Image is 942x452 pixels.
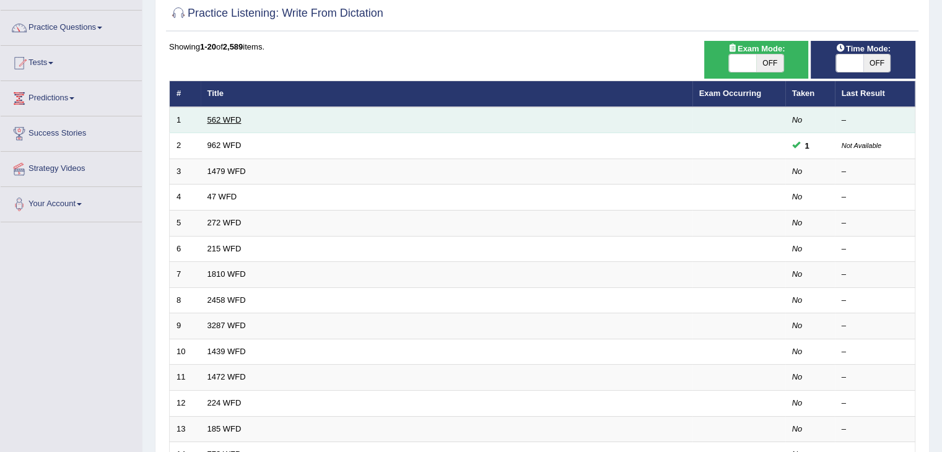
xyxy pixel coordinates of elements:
[170,262,201,288] td: 7
[800,139,814,152] span: You can still take this question
[207,141,242,150] a: 962 WFD
[792,321,803,330] em: No
[1,81,142,112] a: Predictions
[207,218,242,227] a: 272 WFD
[863,54,891,72] span: OFF
[170,81,201,107] th: #
[756,54,783,72] span: OFF
[835,81,915,107] th: Last Result
[207,295,246,305] a: 2458 WFD
[1,116,142,147] a: Success Stories
[842,217,909,229] div: –
[792,398,803,407] em: No
[207,192,237,201] a: 47 WFD
[207,115,242,124] a: 562 WFD
[223,42,243,51] b: 2,589
[1,152,142,183] a: Strategy Videos
[831,42,896,55] span: Time Mode:
[842,269,909,280] div: –
[792,115,803,124] em: No
[842,424,909,435] div: –
[201,81,692,107] th: Title
[792,167,803,176] em: No
[842,295,909,306] div: –
[704,41,809,79] div: Show exams occurring in exams
[170,159,201,185] td: 3
[207,372,246,381] a: 1472 WFD
[842,372,909,383] div: –
[785,81,835,107] th: Taken
[170,107,201,133] td: 1
[699,89,761,98] a: Exam Occurring
[170,313,201,339] td: 9
[170,287,201,313] td: 8
[170,365,201,391] td: 11
[200,42,216,51] b: 1-20
[842,115,909,126] div: –
[842,398,909,409] div: –
[207,269,246,279] a: 1810 WFD
[170,133,201,159] td: 2
[792,244,803,253] em: No
[170,339,201,365] td: 10
[1,46,142,77] a: Tests
[792,424,803,433] em: No
[170,236,201,262] td: 6
[842,166,909,178] div: –
[207,244,242,253] a: 215 WFD
[792,218,803,227] em: No
[207,398,242,407] a: 224 WFD
[169,41,915,53] div: Showing of items.
[207,167,246,176] a: 1479 WFD
[842,243,909,255] div: –
[842,346,909,358] div: –
[207,347,246,356] a: 1439 WFD
[792,372,803,381] em: No
[792,347,803,356] em: No
[842,320,909,332] div: –
[170,211,201,237] td: 5
[842,191,909,203] div: –
[723,42,790,55] span: Exam Mode:
[207,424,242,433] a: 185 WFD
[1,187,142,218] a: Your Account
[170,185,201,211] td: 4
[207,321,246,330] a: 3287 WFD
[842,142,881,149] small: Not Available
[170,390,201,416] td: 12
[169,4,383,23] h2: Practice Listening: Write From Dictation
[170,416,201,442] td: 13
[792,295,803,305] em: No
[792,269,803,279] em: No
[792,192,803,201] em: No
[1,11,142,41] a: Practice Questions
